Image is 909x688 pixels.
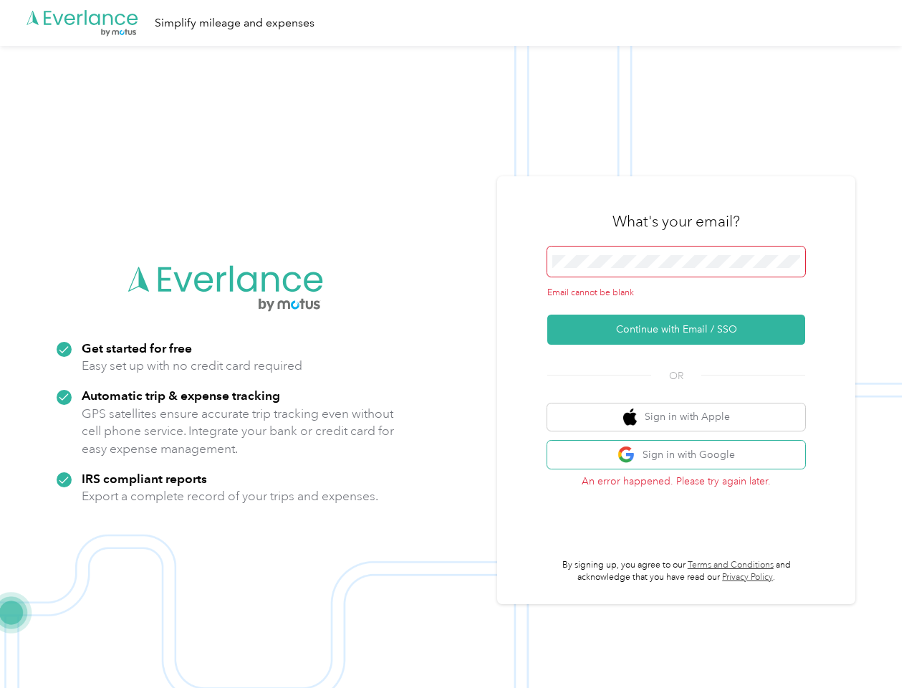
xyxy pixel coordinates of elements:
[82,487,378,505] p: Export a complete record of your trips and expenses.
[547,403,805,431] button: apple logoSign in with Apple
[547,474,805,489] p: An error happened. Please try again later.
[612,211,740,231] h3: What's your email?
[82,471,207,486] strong: IRS compliant reports
[547,559,805,584] p: By signing up, you agree to our and acknowledge that you have read our .
[651,368,701,383] span: OR
[617,446,635,464] img: google logo
[547,287,805,300] div: Email cannot be blank
[547,315,805,345] button: Continue with Email / SSO
[82,388,280,403] strong: Automatic trip & expense tracking
[547,441,805,469] button: google logoSign in with Google
[688,560,774,570] a: Terms and Conditions
[722,572,773,583] a: Privacy Policy
[82,357,302,375] p: Easy set up with no credit card required
[82,405,395,458] p: GPS satellites ensure accurate trip tracking even without cell phone service. Integrate your bank...
[82,340,192,355] strong: Get started for free
[155,14,314,32] div: Simplify mileage and expenses
[623,408,638,426] img: apple logo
